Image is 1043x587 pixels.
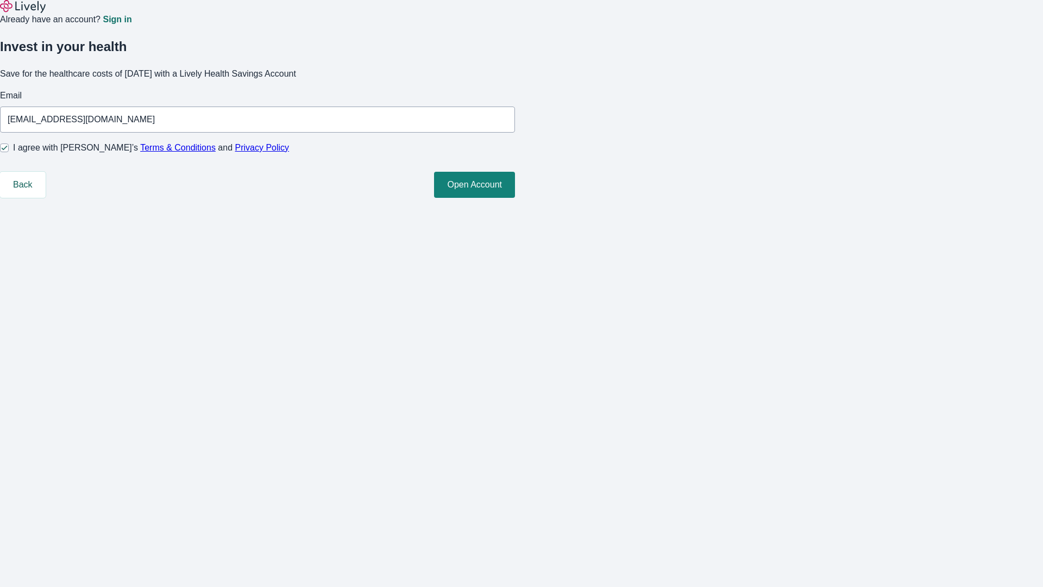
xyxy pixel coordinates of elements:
a: Privacy Policy [235,143,290,152]
button: Open Account [434,172,515,198]
span: I agree with [PERSON_NAME]’s and [13,141,289,154]
a: Sign in [103,15,131,24]
a: Terms & Conditions [140,143,216,152]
